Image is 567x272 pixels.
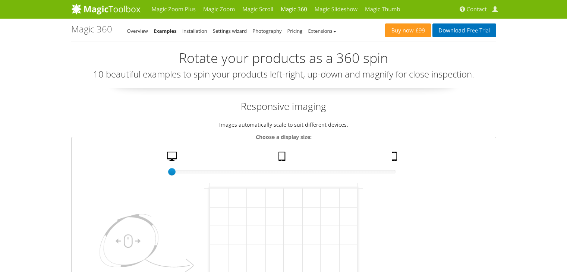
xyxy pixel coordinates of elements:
h3: 10 beautiful examples to spin your products left-right, up-down and magnify for close inspection. [71,69,496,79]
a: DownloadFree Trial [432,23,496,37]
a: Overview [127,28,148,34]
a: Examples [154,28,177,34]
span: £99 [414,28,425,34]
a: Buy now£99 [385,23,431,37]
a: Tablet [275,152,290,165]
a: Settings wizard [213,28,247,34]
h1: Magic 360 [71,24,112,34]
legend: Choose a display size: [254,133,314,141]
a: Photography [252,28,281,34]
span: Free Trial [465,28,490,34]
h2: Responsive imaging [71,99,496,113]
p: Images automatically scale to suit different devices. [71,120,496,129]
a: Mobile [389,152,401,165]
a: Desktop [164,152,182,165]
a: Installation [182,28,207,34]
span: Contact [467,6,487,13]
h2: Rotate your products as a 360 spin [71,51,496,66]
a: Extensions [308,28,336,34]
a: Pricing [287,28,302,34]
img: MagicToolbox.com - Image tools for your website [71,3,141,15]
